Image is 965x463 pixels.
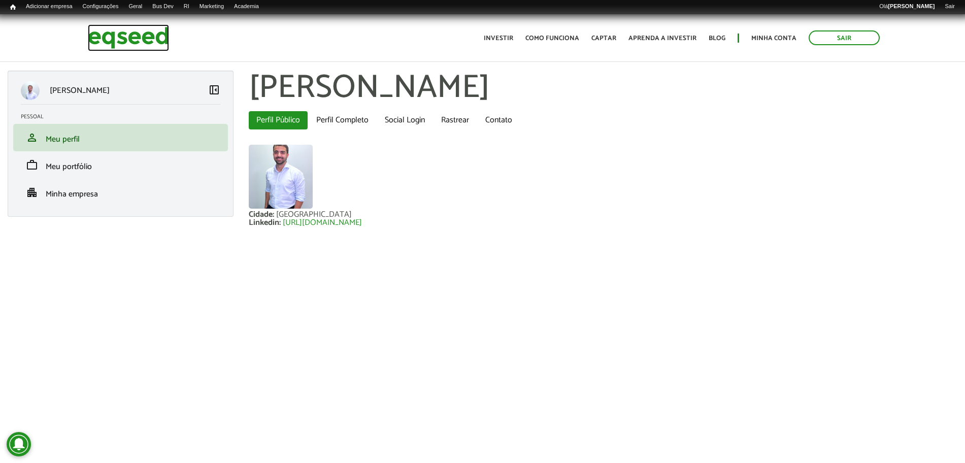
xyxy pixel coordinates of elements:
a: Perfil Completo [309,111,376,129]
img: Foto de Rafael Souza Paiva de Barros [249,145,313,209]
img: EqSeed [88,24,169,51]
a: Perfil Público [249,111,308,129]
span: left_panel_close [208,84,220,96]
p: [PERSON_NAME] [50,86,110,95]
a: Captar [591,35,616,42]
a: Aprenda a investir [628,35,696,42]
a: Como funciona [525,35,579,42]
a: Contato [478,111,520,129]
a: personMeu perfil [21,131,220,144]
a: Olá[PERSON_NAME] [874,3,940,11]
a: Ver perfil do usuário. [249,145,313,209]
div: Cidade [249,211,276,219]
a: RI [179,3,194,11]
a: Bus Dev [147,3,179,11]
h2: Pessoal [21,114,228,120]
strong: [PERSON_NAME] [888,3,935,9]
a: workMeu portfólio [21,159,220,171]
li: Meu perfil [13,124,228,151]
a: Sair [809,30,880,45]
a: Social Login [377,111,432,129]
a: Academia [229,3,264,11]
a: [URL][DOMAIN_NAME] [283,219,362,227]
div: Linkedin [249,219,283,227]
span: Início [10,4,16,11]
a: Sair [940,3,960,11]
span: : [279,216,281,229]
li: Minha empresa [13,179,228,206]
a: Blog [709,35,725,42]
a: Rastrear [434,111,477,129]
span: apartment [26,186,38,199]
a: Início [5,3,21,12]
a: Configurações [78,3,124,11]
a: Investir [484,35,513,42]
span: work [26,159,38,171]
a: Marketing [194,3,229,11]
span: Minha empresa [46,187,98,201]
a: Minha conta [751,35,796,42]
a: apartmentMinha empresa [21,186,220,199]
a: Geral [123,3,147,11]
a: Colapsar menu [208,84,220,98]
a: Adicionar empresa [21,3,78,11]
span: Meu perfil [46,133,80,146]
li: Meu portfólio [13,151,228,179]
span: person [26,131,38,144]
span: : [273,208,274,221]
h1: [PERSON_NAME] [249,71,957,106]
span: Meu portfólio [46,160,92,174]
div: [GEOGRAPHIC_DATA] [276,211,352,219]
